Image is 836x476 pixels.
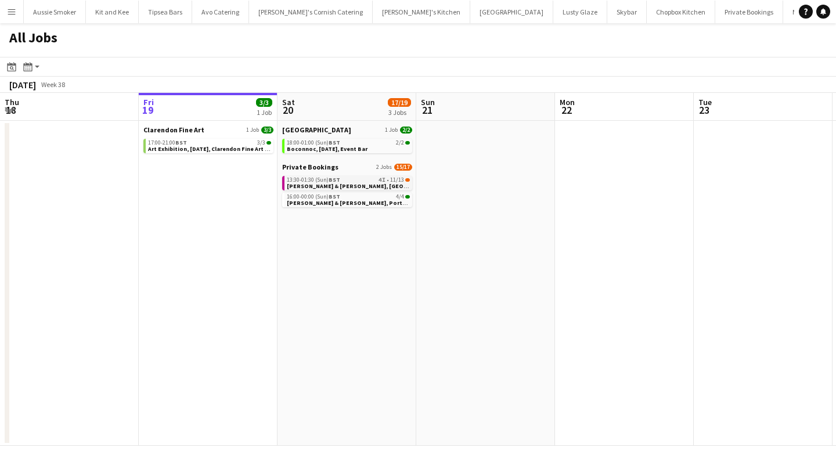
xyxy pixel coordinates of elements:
span: Sat [282,97,295,107]
span: 2/2 [400,127,412,134]
span: 3/3 [257,140,265,146]
span: 22 [558,103,575,117]
span: 18:00-01:00 (Sun) [287,140,340,146]
button: [GEOGRAPHIC_DATA] [470,1,553,23]
span: 17:00-21:00 [148,140,187,146]
span: 4/4 [405,195,410,199]
a: 13:30-01:30 (Sun)BST4I•11/13[PERSON_NAME] & [PERSON_NAME], [GEOGRAPHIC_DATA], [DATE] [287,176,410,189]
span: 1 Job [246,127,259,134]
span: Art Exhibition, 19th September, Clarendon Fine Art Truro [148,145,281,153]
a: 18:00-01:00 (Sun)BST2/2Boconnoc, [DATE], Event Bar [287,139,410,152]
span: BST [329,193,340,200]
span: 1 Job [385,127,398,134]
span: Private Bookings [282,163,338,171]
span: Boconnoc House [282,125,351,134]
div: [GEOGRAPHIC_DATA]1 Job2/218:00-01:00 (Sun)BST2/2Boconnoc, [DATE], Event Bar [282,125,412,163]
span: Fri [143,97,154,107]
span: 20 [280,103,295,117]
div: [DATE] [9,79,36,91]
button: [PERSON_NAME]'s Kitchen [373,1,470,23]
div: 3 Jobs [388,108,410,117]
div: 1 Job [257,108,272,117]
span: 23 [697,103,712,117]
button: Skybar [607,1,647,23]
span: 16:00-00:00 (Sun) [287,194,340,200]
span: Thomas & Katie, Portscatho, 20th September [287,199,444,207]
span: 3/3 [256,98,272,107]
a: 16:00-00:00 (Sun)BST4/4[PERSON_NAME] & [PERSON_NAME], Portscatho, [DATE] [287,193,410,206]
span: 4I [379,177,385,183]
span: Tom & Arabella, East Pennard, 20th September [287,182,469,190]
span: 3/3 [261,127,273,134]
span: Mon [560,97,575,107]
span: BST [175,139,187,146]
span: 21 [419,103,435,117]
span: BST [329,176,340,183]
button: Private Bookings [715,1,783,23]
button: Aussie Smoker [24,1,86,23]
span: Boconnoc, 20th September, Event Bar [287,145,367,153]
span: 15/17 [394,164,412,171]
span: 18 [3,103,19,117]
span: Thu [5,97,19,107]
a: Clarendon Fine Art1 Job3/3 [143,125,273,134]
button: Tipsea Bars [139,1,192,23]
span: 2/2 [405,141,410,145]
a: [GEOGRAPHIC_DATA]1 Job2/2 [282,125,412,134]
span: 17/19 [388,98,411,107]
div: • [287,177,410,183]
span: Clarendon Fine Art [143,125,204,134]
button: Avo Catering [192,1,249,23]
span: 13:30-01:30 (Sun) [287,177,340,183]
span: 11/13 [390,177,404,183]
span: 2 Jobs [376,164,392,171]
button: Chopbox Kitchen [647,1,715,23]
button: Kit and Kee [86,1,139,23]
button: Lusty Glaze [553,1,607,23]
button: [PERSON_NAME]'s Cornish Catering [249,1,373,23]
span: 2/2 [396,140,404,146]
span: 19 [142,103,154,117]
span: 3/3 [266,141,271,145]
span: 4/4 [396,194,404,200]
span: Week 38 [38,80,67,89]
span: Sun [421,97,435,107]
div: Clarendon Fine Art1 Job3/317:00-21:00BST3/3Art Exhibition, [DATE], Clarendon Fine Art Truro [143,125,273,156]
span: BST [329,139,340,146]
a: Private Bookings2 Jobs15/17 [282,163,412,171]
a: 17:00-21:00BST3/3Art Exhibition, [DATE], Clarendon Fine Art Truro [148,139,271,152]
span: Tue [698,97,712,107]
div: Private Bookings2 Jobs15/1713:30-01:30 (Sun)BST4I•11/13[PERSON_NAME] & [PERSON_NAME], [GEOGRAPHIC... [282,163,412,210]
span: 11/13 [405,178,410,182]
